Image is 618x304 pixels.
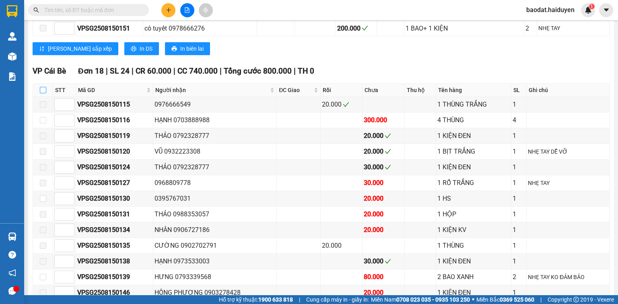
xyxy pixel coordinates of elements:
[528,273,608,281] div: NHẸ TAY KO ĐẢM BẢO
[589,4,595,9] sup: 1
[538,24,608,33] div: NHẸ TAY
[76,175,153,191] td: VPSG2508150127
[166,7,171,13] span: plus
[78,66,104,76] span: Đơn 18
[48,44,112,53] span: [PERSON_NAME] sắp xếp
[76,222,153,238] td: VPSG2508150134
[154,240,275,251] div: CƯỜNG 0902702791
[364,162,403,172] div: 30.000
[528,147,608,156] div: NHẸ TAY DỄ VỠ
[77,240,152,251] div: VPSG2508150135
[76,285,153,301] td: VPSG2508150146
[173,66,175,76] span: |
[585,6,592,14] img: icon-new-feature
[406,23,523,33] div: 1 BAO+ 1 KIỆN
[321,84,363,97] th: Rồi
[8,287,16,295] span: message
[437,146,510,156] div: 1 BỊT TRẮNG
[513,209,525,219] div: 1
[437,240,510,251] div: 1 THÙNG
[364,225,403,235] div: 20.000
[396,296,470,303] strong: 0708 023 035 - 0935 103 250
[299,295,300,304] span: |
[603,6,610,14] span: caret-down
[513,272,525,282] div: 2
[154,256,275,266] div: HẠNH 0973533003
[364,209,403,219] div: 20.000
[77,225,152,235] div: VPSG2508150134
[77,272,152,282] div: VPSG2508150139
[364,146,403,156] div: 20.000
[154,178,275,188] div: 0968809778
[77,162,152,172] div: VPSG2508150124
[437,193,510,203] div: 1 HS
[437,162,510,172] div: 1 KIỆN ĐEN
[322,240,361,251] div: 20.000
[306,295,369,304] span: Cung cấp máy in - giấy in:
[520,5,581,15] span: baodat.haiduyen
[513,193,525,203] div: 1
[110,66,130,76] span: SL 24
[136,66,171,76] span: CR 60.000
[363,84,404,97] th: Chưa
[364,178,403,188] div: 30.000
[224,66,292,76] span: Tổng cước 800.000
[513,256,525,266] div: 1
[77,288,152,298] div: VPSG2508150146
[437,209,510,219] div: 1 HỘP
[76,113,153,128] td: VPSG2508150116
[8,269,16,277] span: notification
[258,296,293,303] strong: 1900 633 818
[184,7,190,13] span: file-add
[513,99,525,109] div: 1
[154,131,275,141] div: THẢO 0792328777
[528,179,608,187] div: NHẸ TAY
[33,7,39,13] span: search
[77,256,152,266] div: VPSG2508150138
[220,66,222,76] span: |
[294,66,296,76] span: |
[161,3,175,17] button: plus
[155,86,268,94] span: Người nhận
[513,225,525,235] div: 1
[527,84,610,97] th: Ghi chú
[154,225,275,235] div: NHÂN 0906727186
[140,44,152,53] span: In DS
[154,162,275,172] div: THẢO 0792328777
[298,66,314,76] span: TH 0
[77,178,152,188] div: VPSG2508150127
[437,99,510,109] div: 1 THÙNG TRẮNG
[132,66,134,76] span: |
[472,298,474,301] span: ⚪️
[590,4,593,9] span: 1
[513,178,525,188] div: 1
[106,66,108,76] span: |
[44,6,139,14] input: Tìm tên, số ĐT hoặc mã đơn
[154,209,275,219] div: THẢO 0988353057
[437,256,510,266] div: 1 KIỆN ĐEN
[76,269,153,285] td: VPSG2508150139
[364,131,403,141] div: 20.000
[385,258,391,265] span: check
[385,133,391,139] span: check
[76,207,153,222] td: VPSG2508150131
[203,7,208,13] span: aim
[437,115,510,125] div: 4 THÙNG
[364,256,403,266] div: 30.000
[53,84,76,97] th: STT
[385,164,391,170] span: check
[8,52,16,61] img: warehouse-icon
[437,178,510,188] div: 1 RỔ TRẮNG
[78,86,145,94] span: Mã GD
[33,42,118,55] button: sort-ascending[PERSON_NAME] sắp xếp
[76,97,153,113] td: VPSG2508150115
[180,3,194,17] button: file-add
[476,295,534,304] span: Miền Bắc
[513,288,525,298] div: 1
[364,115,403,125] div: 300.000
[219,295,293,304] span: Hỗ trợ kỹ thuật:
[154,115,275,125] div: HẠNH 0703888988
[165,42,210,55] button: printerIn biên lai
[8,72,16,81] img: solution-icon
[77,23,142,33] div: VPSG2508150151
